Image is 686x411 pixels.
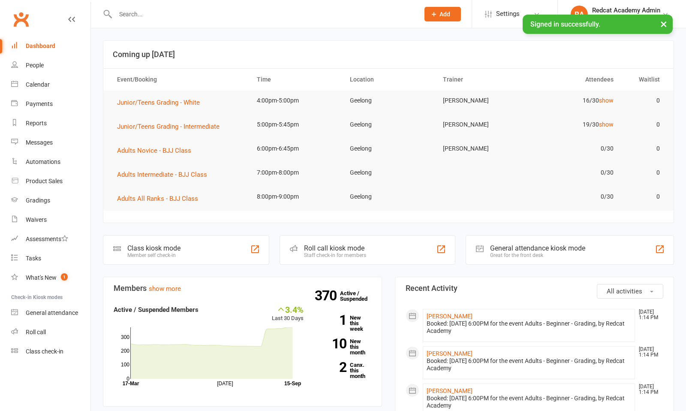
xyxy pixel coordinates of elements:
td: 0 [621,139,668,159]
a: [PERSON_NAME] [427,350,472,357]
div: Roll call kiosk mode [304,244,366,252]
div: Roll call [26,329,46,335]
button: Add [424,7,461,21]
td: 16/30 [528,91,621,111]
div: Class kiosk mode [127,244,181,252]
span: Settings [496,4,520,24]
a: 1New this week [316,315,371,332]
a: Roll call [11,323,90,342]
h3: Coming up [DATE] [113,50,664,59]
div: Great for the front desk [490,252,585,258]
a: Payments [11,94,90,114]
div: Redcat Academy Admin [592,6,660,14]
div: Tasks [26,255,41,262]
span: 1 [61,273,68,281]
a: Automations [11,152,90,172]
span: Adults Intermediate - BJJ Class [117,171,207,178]
td: Geelong [342,115,435,135]
a: Product Sales [11,172,90,191]
a: Reports [11,114,90,133]
td: 0 [621,163,668,183]
a: General attendance kiosk mode [11,303,90,323]
td: 0/30 [528,139,621,159]
div: People [26,62,44,69]
td: 0 [621,187,668,207]
div: Automations [26,158,60,165]
a: show more [149,285,181,293]
td: 6:00pm-6:45pm [249,139,342,159]
a: Calendar [11,75,90,94]
strong: 10 [316,337,346,350]
a: Tasks [11,249,90,268]
td: 19/30 [528,115,621,135]
button: Adults Novice - BJJ Class [117,145,197,156]
a: Assessments [11,230,90,249]
a: Clubworx [10,9,32,30]
div: RA [571,6,588,23]
td: 0/30 [528,187,621,207]
a: show [599,121,614,128]
span: All activities [607,287,642,295]
span: Adults All Ranks - BJJ Class [117,195,198,202]
td: [PERSON_NAME] [435,139,528,159]
button: Junior/Teens Grading - Intermediate [117,121,226,132]
button: All activities [597,284,663,299]
input: Search... [113,8,413,20]
td: 0 [621,115,668,135]
div: Member self check-in [127,252,181,258]
div: Last 30 Days [272,305,304,323]
div: Booked: [DATE] 6:00PM for the event Adults - Beginner - Grading, by Redcat Academy [427,320,631,335]
button: Adults All Ranks - BJJ Class [117,193,204,204]
div: General attendance kiosk mode [490,244,585,252]
a: show [599,97,614,104]
div: Dashboard [26,42,55,49]
button: × [656,15,671,33]
div: Reports [26,120,47,127]
strong: 1 [316,314,346,326]
td: Geelong [342,139,435,159]
a: Class kiosk mode [11,342,90,361]
td: 0 [621,91,668,111]
div: Gradings [26,197,50,204]
td: 8:00pm-9:00pm [249,187,342,207]
td: 0/30 [528,163,621,183]
th: Time [249,69,342,91]
div: Calendar [26,81,50,88]
a: Gradings [11,191,90,210]
th: Trainer [435,69,528,91]
a: Waivers [11,210,90,230]
td: 4:00pm-5:00pm [249,91,342,111]
button: Junior/Teens Grading - White [117,97,206,108]
div: Class check-in [26,348,63,355]
td: Geelong [342,91,435,111]
th: Location [342,69,435,91]
strong: 2 [316,361,346,374]
button: Adults Intermediate - BJJ Class [117,169,213,180]
a: What's New1 [11,268,90,287]
div: 3.4% [272,305,304,314]
span: Junior/Teens Grading - White [117,99,200,106]
td: Geelong [342,163,435,183]
td: [PERSON_NAME] [435,115,528,135]
h3: Members [114,284,371,293]
h3: Recent Activity [406,284,663,293]
a: People [11,56,90,75]
th: Event/Booking [109,69,249,91]
a: Dashboard [11,36,90,56]
a: 10New this month [316,338,371,355]
div: Staff check-in for members [304,252,366,258]
span: Add [439,11,450,18]
td: [PERSON_NAME] [435,91,528,111]
div: What's New [26,274,57,281]
strong: Active / Suspended Members [114,306,199,314]
span: Junior/Teens Grading - Intermediate [117,123,220,130]
th: Attendees [528,69,621,91]
a: [PERSON_NAME] [427,313,472,320]
div: Product Sales [26,178,63,184]
a: 370Active / Suspended [340,284,378,308]
div: [GEOGRAPHIC_DATA] [592,14,660,22]
div: Payments [26,100,53,107]
div: Booked: [DATE] 6:00PM for the event Adults - Beginner - Grading, by Redcat Academy [427,395,631,409]
time: [DATE] 1:14 PM [635,384,663,395]
a: Messages [11,133,90,152]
